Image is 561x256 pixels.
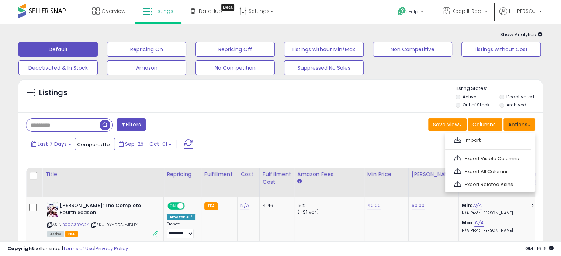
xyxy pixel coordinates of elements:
button: Suppressed No Sales [284,60,363,75]
span: Hi [PERSON_NAME] [509,7,537,15]
button: Columns [468,118,502,131]
div: Tooltip anchor [221,4,234,11]
div: Cost [240,171,256,178]
span: Compared to: [77,141,111,148]
span: 2025-10-9 16:16 GMT [525,245,554,252]
b: [PERSON_NAME]: The Complete Fourth Season [60,202,149,218]
a: Terms of Use [63,245,94,252]
span: Overview [101,7,125,15]
div: (+$1 var) [297,209,359,215]
button: Actions [503,118,535,131]
div: Amazon Fees [297,171,361,178]
div: Preset: [167,222,195,238]
div: Repricing [167,171,198,178]
span: Last 7 Days [38,140,67,148]
div: Min Price [367,171,405,178]
a: Hi [PERSON_NAME] [499,7,542,24]
small: Amazon Fees. [297,178,302,185]
p: N/A Profit [PERSON_NAME] [462,211,523,216]
span: OFF [184,203,195,209]
a: B00G3BRC24 [62,222,89,228]
i: Get Help [397,7,406,16]
span: ON [168,203,177,209]
button: Listings without Min/Max [284,42,363,57]
h5: Listings [39,88,67,98]
div: Fulfillment Cost [263,171,291,186]
a: Export All Columns [449,166,530,177]
button: Listings without Cost [461,42,541,57]
span: Show Analytics [500,31,543,38]
a: N/A [472,202,481,209]
a: 40.00 [367,202,381,209]
span: Columns [472,121,496,128]
div: ASIN: [47,202,158,236]
b: Min: [462,202,473,209]
span: | SKU: 0Y-D0AJ-JDHY [90,222,138,228]
span: All listings currently available for purchase on Amazon [47,231,64,237]
button: Save View [428,118,467,131]
a: 60.00 [412,202,425,209]
a: Privacy Policy [96,245,128,252]
div: 4.46 [263,202,288,209]
small: FBA [204,202,218,210]
button: Non Competitive [373,42,452,57]
a: N/A [240,202,249,209]
div: Fulfillment [204,171,234,178]
a: Export Visible Columns [449,153,530,164]
button: Repricing Off [195,42,275,57]
div: [PERSON_NAME] [412,171,456,178]
div: seller snap | | [7,245,128,252]
b: Max: [462,219,475,226]
button: Sep-25 - Oct-01 [114,138,176,150]
a: Import [449,134,530,146]
div: 2 [532,202,555,209]
p: Listing States: [456,85,543,92]
button: Filters [117,118,145,131]
label: Archived [506,102,526,108]
span: FBA [65,231,78,237]
button: Last 7 Days [27,138,76,150]
span: Listings [154,7,173,15]
span: DataHub [199,7,222,15]
strong: Copyright [7,245,34,252]
button: Deactivated & In Stock [18,60,98,75]
button: No Competition [195,60,275,75]
div: Amazon AI * [167,214,195,220]
p: N/A Profit [PERSON_NAME] [462,228,523,233]
button: Default [18,42,98,57]
img: 51pK1pAY4ML._SL40_.jpg [47,202,58,217]
th: The percentage added to the cost of goods (COGS) that forms the calculator for Min & Max prices. [458,168,529,197]
label: Active [463,94,476,100]
button: Repricing On [107,42,186,57]
div: Title [45,171,160,178]
button: Amazon [107,60,186,75]
a: N/A [474,219,483,227]
span: Keep It Real [452,7,482,15]
a: Export Related Asins [449,179,530,190]
a: Help [392,1,431,24]
span: Sep-25 - Oct-01 [125,140,167,148]
div: 15% [297,202,359,209]
label: Out of Stock [463,102,489,108]
span: Help [408,8,418,15]
label: Deactivated [506,94,534,100]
